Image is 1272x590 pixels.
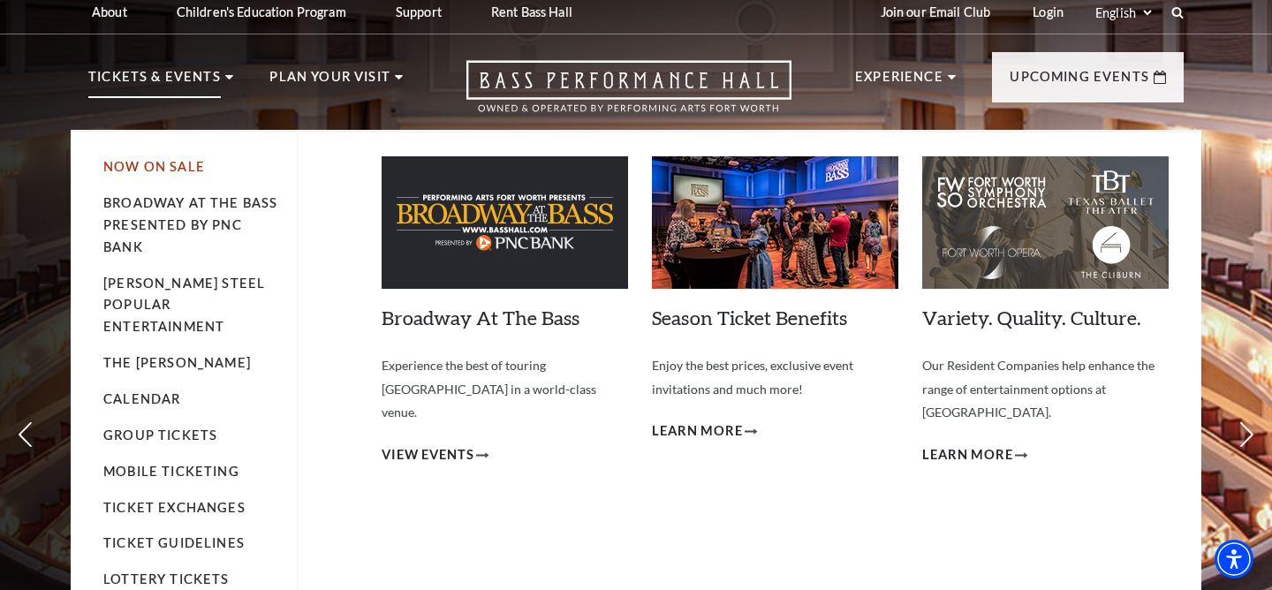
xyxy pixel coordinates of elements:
[652,420,743,442] span: Learn More
[382,444,488,466] a: View Events
[92,4,127,19] p: About
[103,276,265,335] a: [PERSON_NAME] Steel Popular Entertainment
[1215,540,1253,579] div: Accessibility Menu
[382,354,628,425] p: Experience the best of touring [GEOGRAPHIC_DATA] in a world-class venue.
[403,60,855,130] a: Open this option
[652,420,757,442] a: Learn More Season Ticket Benefits
[652,156,898,289] img: Season Ticket Benefits
[922,156,1169,289] img: Variety. Quality. Culture.
[922,444,1013,466] span: Learn More
[103,535,245,550] a: Ticket Guidelines
[922,444,1027,466] a: Learn More Variety. Quality. Culture.
[1010,66,1149,98] p: Upcoming Events
[103,195,277,254] a: Broadway At The Bass presented by PNC Bank
[491,4,572,19] p: Rent Bass Hall
[103,464,239,479] a: Mobile Ticketing
[382,306,579,329] a: Broadway At The Bass
[88,66,221,98] p: Tickets & Events
[103,427,217,442] a: Group Tickets
[103,391,180,406] a: Calendar
[1092,4,1155,21] select: Select:
[382,444,474,466] span: View Events
[855,66,943,98] p: Experience
[103,571,230,586] a: Lottery Tickets
[103,159,205,174] a: Now On Sale
[177,4,346,19] p: Children's Education Program
[103,500,246,515] a: Ticket Exchanges
[922,306,1141,329] a: Variety. Quality. Culture.
[922,354,1169,425] p: Our Resident Companies help enhance the range of entertainment options at [GEOGRAPHIC_DATA].
[396,4,442,19] p: Support
[103,355,251,370] a: The [PERSON_NAME]
[269,66,390,98] p: Plan Your Visit
[382,156,628,289] img: Broadway At The Bass
[652,354,898,401] p: Enjoy the best prices, exclusive event invitations and much more!
[652,306,847,329] a: Season Ticket Benefits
